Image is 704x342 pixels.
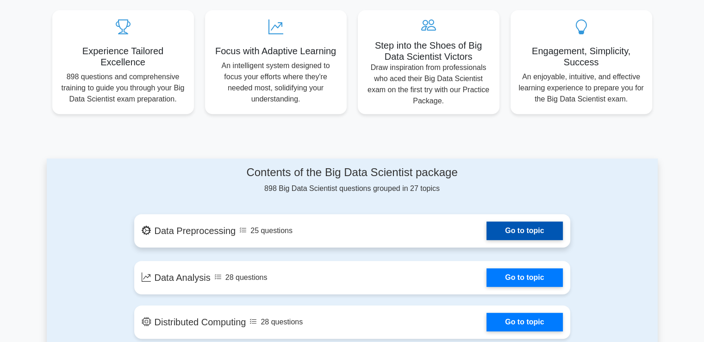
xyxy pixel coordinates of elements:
[486,268,562,287] a: Go to topic
[518,71,645,105] p: An enjoyable, intuitive, and effective learning experience to prepare you for the Big Data Scient...
[518,45,645,68] h5: Engagement, Simplicity, Success
[212,45,339,57] h5: Focus with Adaptive Learning
[486,313,562,331] a: Go to topic
[134,166,570,194] div: 898 Big Data Scientist questions grouped in 27 topics
[134,166,570,179] h4: Contents of the Big Data Scientist package
[212,60,339,105] p: An intelligent system designed to focus your efforts where they're needed most, solidifying your ...
[60,45,187,68] h5: Experience Tailored Excellence
[486,222,562,240] a: Go to topic
[365,62,492,107] p: Draw inspiration from professionals who aced their Big Data Scientist exam on the first try with ...
[365,40,492,62] h5: Step into the Shoes of Big Data Scientist Victors
[60,71,187,105] p: 898 questions and comprehensive training to guide you through your Big Data Scientist exam prepar...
